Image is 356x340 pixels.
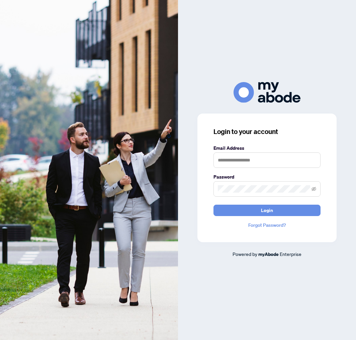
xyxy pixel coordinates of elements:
[258,251,279,258] a: myAbode
[213,173,321,181] label: Password
[213,144,321,152] label: Email Address
[280,251,301,257] span: Enterprise
[233,251,257,257] span: Powered by
[213,221,321,229] a: Forgot Password?
[213,205,321,216] button: Login
[261,205,273,216] span: Login
[213,127,321,136] h3: Login to your account
[311,187,316,191] span: eye-invisible
[234,82,300,103] img: ma-logo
